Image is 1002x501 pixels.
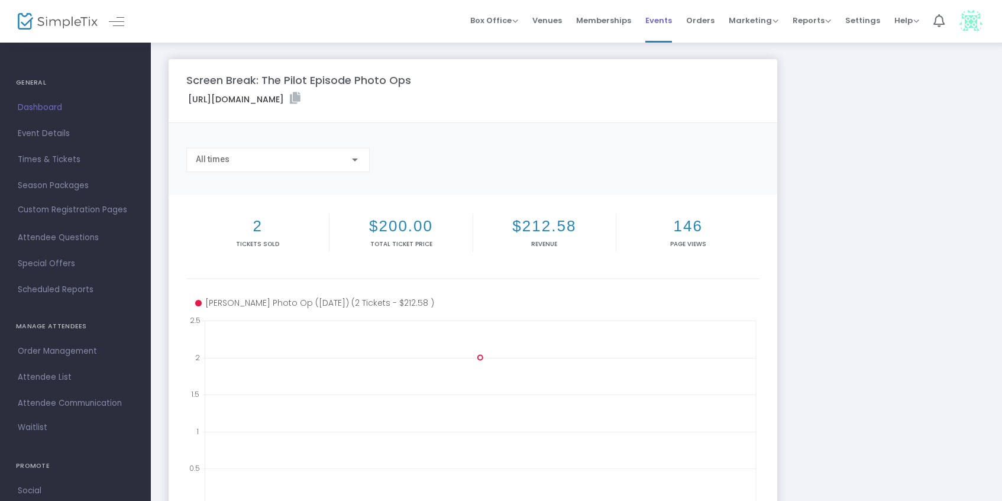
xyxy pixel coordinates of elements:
[18,396,133,411] span: Attendee Communication
[16,315,135,338] h4: MANAGE ATTENDEES
[189,240,327,248] p: Tickets sold
[476,217,613,235] h2: $212.58
[16,454,135,478] h4: PROMOTE
[186,72,411,88] m-panel-title: Screen Break: The Pilot Episode Photo Ops
[476,240,613,248] p: Revenue
[191,389,199,399] text: 1.5
[619,240,757,248] p: Page Views
[18,152,133,167] span: Times & Tickets
[16,71,135,95] h4: GENERAL
[196,154,230,164] span: All times
[18,344,133,359] span: Order Management
[18,282,133,298] span: Scheduled Reports
[845,5,880,35] span: Settings
[190,315,201,325] text: 2.5
[18,126,133,141] span: Event Details
[332,240,470,248] p: Total Ticket Price
[18,370,133,385] span: Attendee List
[18,230,133,245] span: Attendee Questions
[686,5,715,35] span: Orders
[532,5,562,35] span: Venues
[18,204,127,216] span: Custom Registration Pages
[576,5,631,35] span: Memberships
[196,426,199,436] text: 1
[189,463,200,473] text: 0.5
[470,15,518,26] span: Box Office
[619,217,757,235] h2: 146
[894,15,919,26] span: Help
[18,178,133,193] span: Season Packages
[332,217,470,235] h2: $200.00
[189,217,327,235] h2: 2
[645,5,672,35] span: Events
[729,15,778,26] span: Marketing
[188,92,300,106] label: [URL][DOMAIN_NAME]
[195,352,200,362] text: 2
[18,422,47,434] span: Waitlist
[18,483,133,499] span: Social
[18,100,133,115] span: Dashboard
[18,256,133,271] span: Special Offers
[793,15,831,26] span: Reports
